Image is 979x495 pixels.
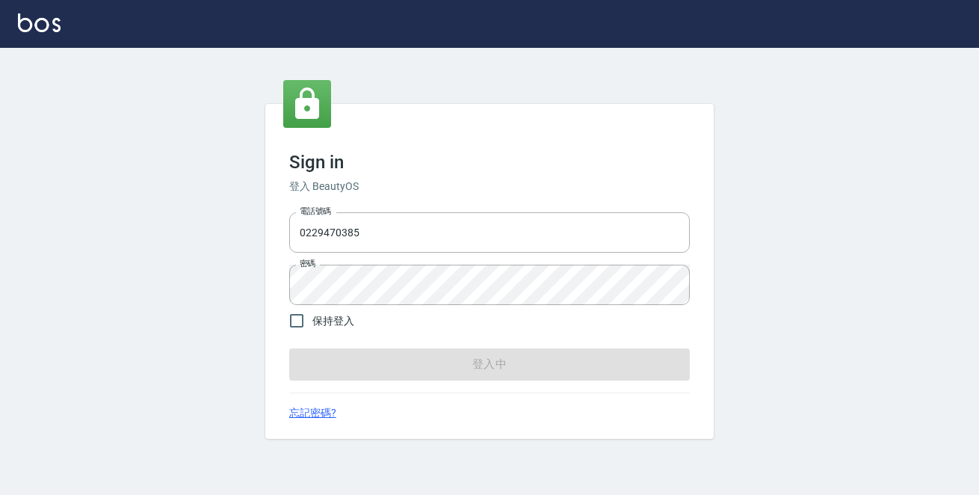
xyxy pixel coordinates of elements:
[289,405,336,421] a: 忘記密碼?
[289,152,690,173] h3: Sign in
[300,206,331,217] label: 電話號碼
[289,179,690,194] h6: 登入 BeautyOS
[312,313,354,329] span: 保持登入
[18,13,61,32] img: Logo
[300,258,315,269] label: 密碼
